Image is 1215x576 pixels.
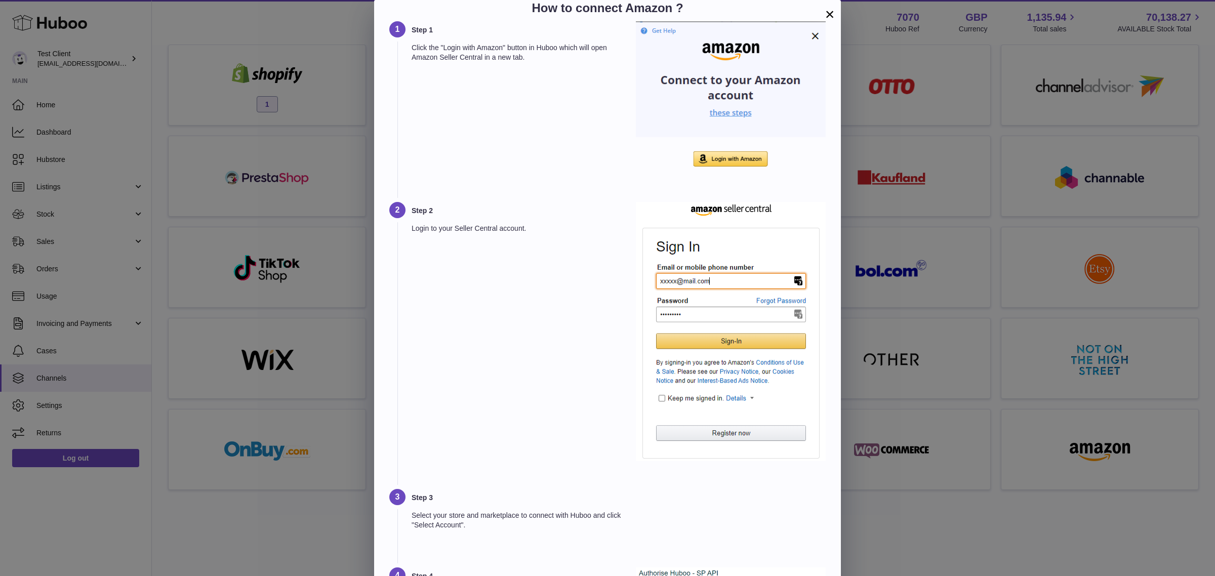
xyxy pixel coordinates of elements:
[412,511,623,530] p: Select your store and marketplace to connect with Huboo and click "Select Account".
[824,8,836,20] button: ×
[412,25,623,35] h3: Step 1
[636,21,826,174] img: Step 1 helper image
[412,206,623,216] h3: Step 2
[636,202,826,462] img: Step 2 helper image
[412,224,623,233] p: Login to your Seller Central account.
[412,493,623,503] h3: Step 3
[412,43,623,62] p: Click the "Login with Amazon" button in Huboo which will open Amazon Seller Central in a new tab.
